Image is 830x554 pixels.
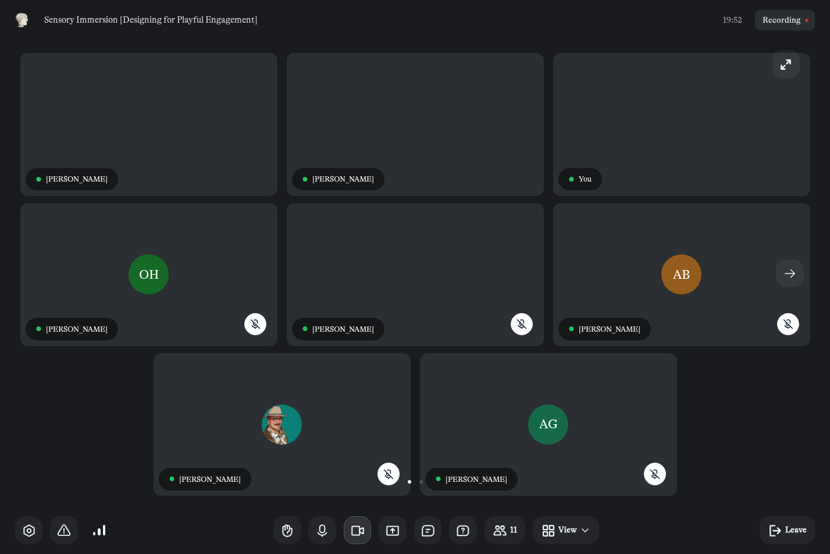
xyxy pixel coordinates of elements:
span: [PERSON_NAME] [579,324,640,334]
button: Leave [760,516,815,544]
div: ● [169,477,174,482]
button: 11 [485,516,525,544]
div: Nathan C Jones [154,353,411,498]
div: Anne Baycroft [553,203,810,348]
div: ● [436,477,441,482]
div: 11 [510,524,517,536]
div: ● [569,177,574,182]
div: ● [569,326,574,332]
div: ● [36,326,41,332]
span: [PERSON_NAME] [179,474,241,484]
span: You [579,174,592,184]
div: Ed Rodley [20,53,277,198]
button: Museums as Progress logo [15,10,29,30]
div: AG [528,404,568,445]
div: Kyle Bowen [287,53,544,198]
div: Joanna Groarke [553,53,810,198]
img: Museums as Progress logo [15,13,29,28]
span: 19:52 [723,14,742,26]
div: Leave [785,524,807,536]
span: Sensory Immersion [Designing for Playful Engagement] [44,14,258,27]
div: Jacob Rorem [287,203,544,348]
span: [PERSON_NAME] [312,324,374,334]
div: View [558,524,577,536]
span: Recording [763,14,801,26]
div: ● [36,177,41,182]
span: [PERSON_NAME] [46,174,108,184]
button: View [533,516,599,544]
div: OH [129,254,169,294]
div: ● [302,326,308,332]
div: Olivia Hinson [20,203,277,348]
span: [PERSON_NAME] [446,474,507,484]
span: [PERSON_NAME] [46,324,108,334]
div: ● [302,177,308,182]
div: Amanda Boehm-Garcia [420,353,677,498]
span: [PERSON_NAME] [312,174,374,184]
div: AB [661,254,701,294]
